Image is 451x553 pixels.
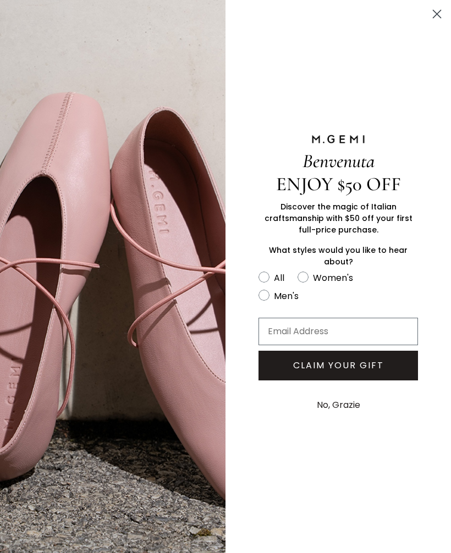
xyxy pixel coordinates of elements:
span: Discover the magic of Italian craftsmanship with $50 off your first full-price purchase. [265,201,413,235]
span: ENJOY $50 OFF [276,173,401,196]
img: M.GEMI [311,134,366,144]
button: CLAIM YOUR GIFT [258,351,418,380]
input: Email Address [258,318,418,345]
div: Men's [274,289,299,303]
div: Women's [313,271,353,285]
div: All [274,271,284,285]
button: No, Grazie [311,391,366,419]
button: Close dialog [427,4,447,24]
span: Benvenuta [302,150,375,173]
span: What styles would you like to hear about? [269,245,408,267]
